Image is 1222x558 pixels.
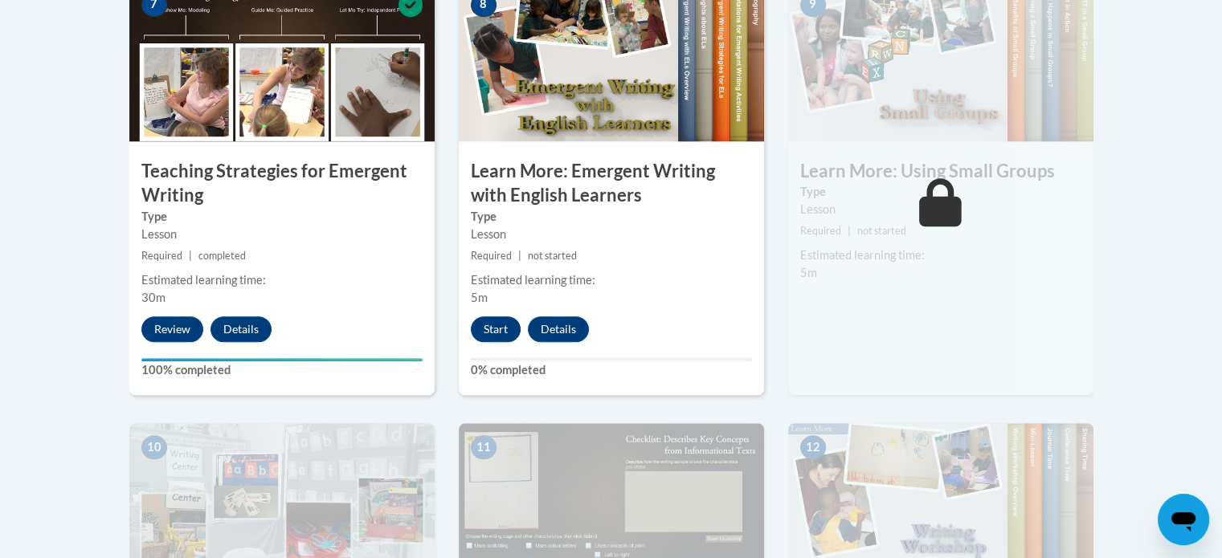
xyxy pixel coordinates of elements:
div: Lesson [471,226,752,243]
span: Required [471,250,512,262]
h3: Learn More: Emergent Writing with English Learners [459,159,764,209]
div: Lesson [141,226,423,243]
div: Lesson [800,201,1081,218]
button: Start [471,316,521,342]
button: Details [528,316,589,342]
label: 0% completed [471,361,752,379]
span: 11 [471,435,497,459]
span: Required [800,225,841,237]
span: 5m [471,291,488,304]
span: completed [198,250,246,262]
label: Type [141,208,423,226]
div: Your progress [141,358,423,361]
span: 10 [141,435,167,459]
label: 100% completed [141,361,423,379]
span: not started [528,250,577,262]
span: | [189,250,192,262]
span: Required [141,250,182,262]
iframe: Button to launch messaging window [1158,494,1209,545]
h3: Learn More: Using Small Groups [788,159,1093,184]
div: Estimated learning time: [141,271,423,289]
button: Details [210,316,272,342]
label: Type [800,183,1081,201]
span: not started [857,225,906,237]
label: Type [471,208,752,226]
div: Estimated learning time: [800,246,1081,264]
span: 30m [141,291,166,304]
span: 12 [800,435,826,459]
span: | [848,225,851,237]
span: 5m [800,266,817,279]
span: | [518,250,521,262]
div: Estimated learning time: [471,271,752,289]
button: Review [141,316,203,342]
h3: Teaching Strategies for Emergent Writing [129,159,435,209]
